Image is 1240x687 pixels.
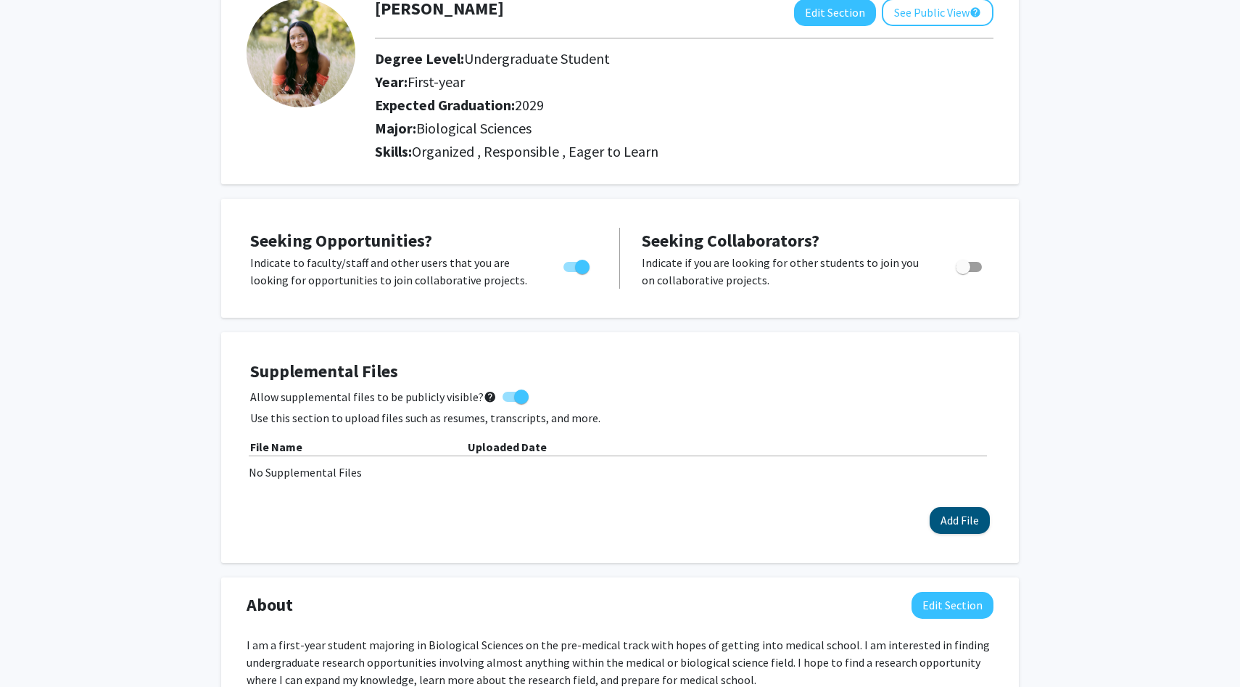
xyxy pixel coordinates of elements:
[950,254,990,276] div: Toggle
[250,229,432,252] span: Seeking Opportunities?
[484,388,497,406] mat-icon: help
[912,592,993,619] button: Edit About
[249,464,991,481] div: No Supplemental Files
[642,229,819,252] span: Seeking Collaborators?
[468,440,547,454] b: Uploaded Date
[375,50,912,67] h2: Degree Level:
[642,254,928,289] p: Indicate if you are looking for other students to join you on collaborative projects.
[247,592,293,618] span: About
[464,49,610,67] span: Undergraduate Student
[970,4,981,21] mat-icon: help
[416,119,532,137] span: Biological Sciences
[375,96,912,114] h2: Expected Graduation:
[375,143,993,160] h2: Skills:
[375,73,912,91] h2: Year:
[250,361,990,382] h4: Supplemental Files
[408,73,465,91] span: First-year
[250,388,497,406] span: Allow supplemental files to be publicly visible?
[11,622,62,676] iframe: Chat
[515,96,544,114] span: 2029
[412,142,658,160] span: Organized , Responsible , Eager to Learn
[250,409,990,427] p: Use this section to upload files such as resumes, transcripts, and more.
[375,120,993,137] h2: Major:
[250,440,302,454] b: File Name
[558,254,598,276] div: Toggle
[250,254,536,289] p: Indicate to faculty/staff and other users that you are looking for opportunities to join collabor...
[930,507,990,534] button: Add File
